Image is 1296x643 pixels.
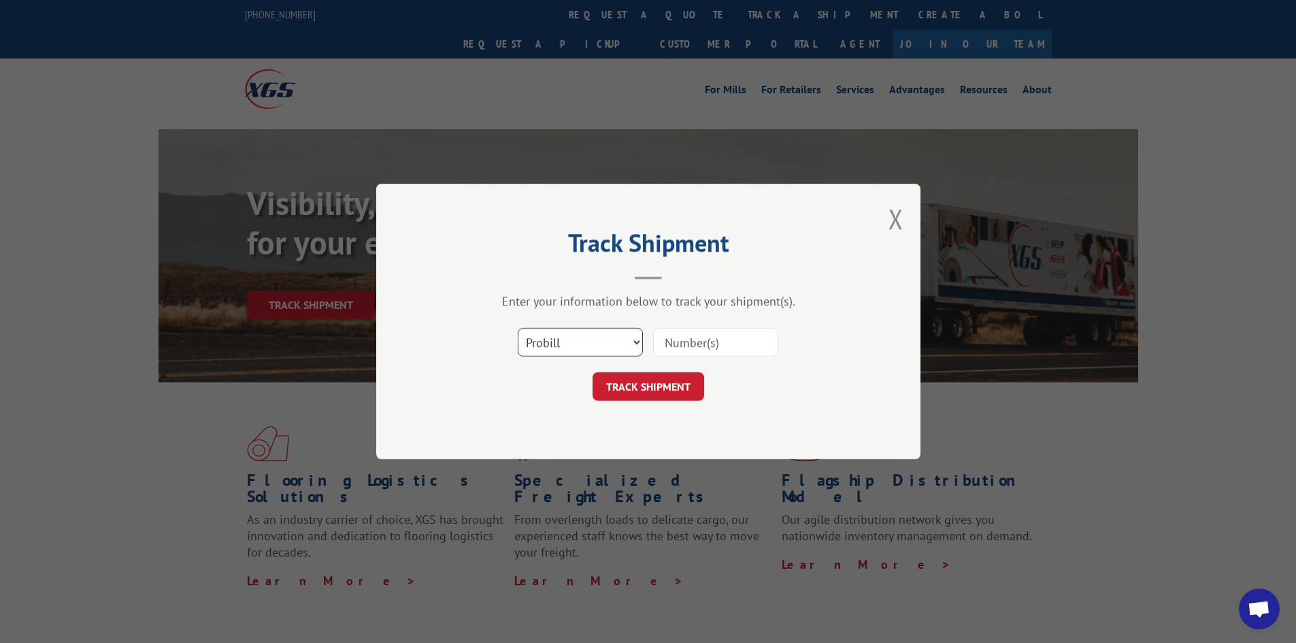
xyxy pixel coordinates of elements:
[888,201,903,237] button: Close modal
[1239,589,1280,629] div: Open chat
[444,233,852,259] h2: Track Shipment
[444,293,852,309] div: Enter your information below to track your shipment(s).
[593,372,704,401] button: TRACK SHIPMENT
[653,328,778,357] input: Number(s)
